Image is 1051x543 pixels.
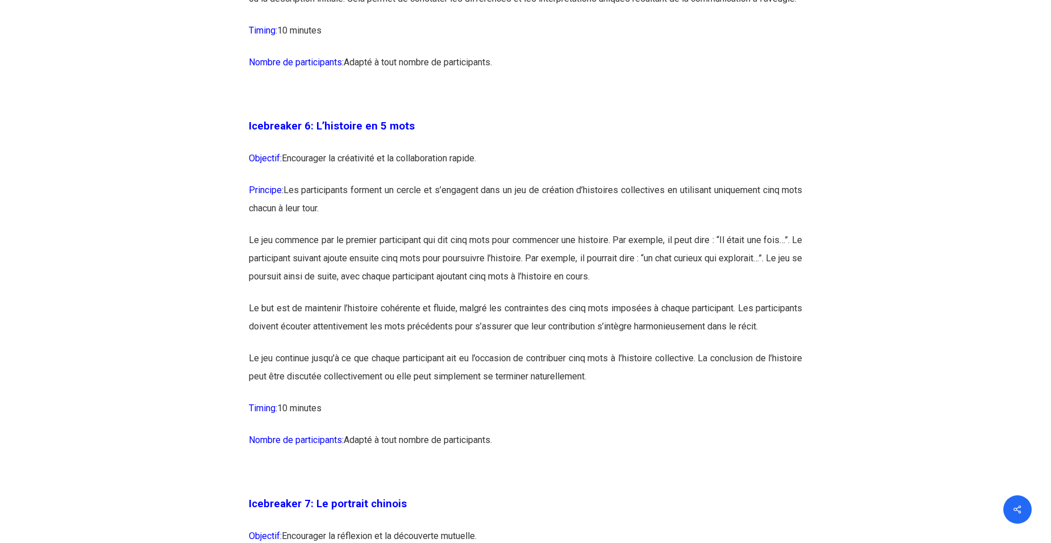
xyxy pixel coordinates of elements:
[249,181,803,231] p: Les participants forment un cercle et s’engagent dans un jeu de création d’histoires collectives ...
[249,53,803,85] p: Adapté à tout nombre de participants.
[249,349,803,399] p: Le jeu continue jusqu’à ce que chaque participant ait eu l’occasion de contribuer cinq mots à l’h...
[249,435,344,445] span: Nombre de participants:
[249,498,407,510] span: Icebreaker 7: Le portrait chinois
[249,22,803,53] p: 10 minutes
[249,403,277,413] span: Timing:
[249,531,282,541] span: Objectif:
[249,153,282,164] span: Objectif:
[249,25,277,36] span: Timing:
[249,431,803,463] p: Adapté à tout nombre de participants.
[249,185,283,195] span: Principe:
[249,231,803,299] p: Le jeu commence par le premier participant qui dit cinq mots pour commencer une histoire. Par exe...
[249,299,803,349] p: Le but est de maintenir l’histoire cohérente et fluide, malgré les contraintes des cinq mots impo...
[249,149,803,181] p: Encourager la créativité et la collaboration rapide.
[249,120,415,132] span: Icebreaker 6: L’histoire en 5 mots
[249,399,803,431] p: 10 minutes
[249,57,344,68] span: Nombre de participants:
